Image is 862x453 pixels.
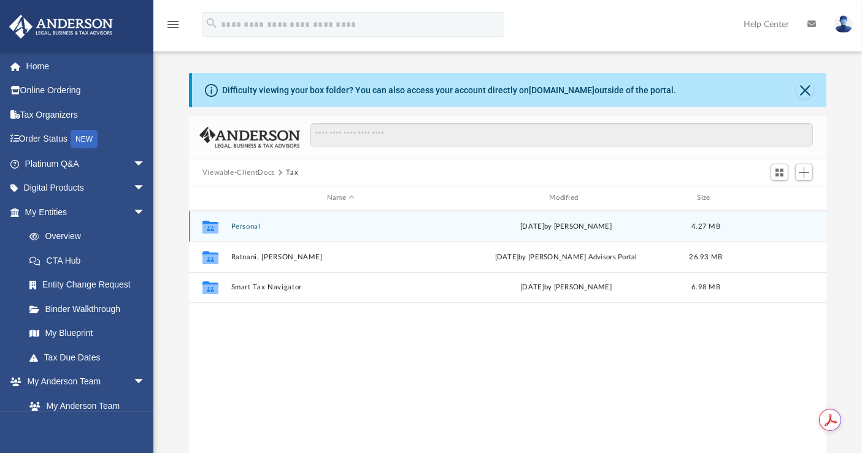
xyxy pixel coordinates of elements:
[6,15,117,39] img: Anderson Advisors Platinum Portal
[133,200,158,225] span: arrow_drop_down
[205,17,218,30] i: search
[9,127,164,152] a: Order StatusNEW
[231,253,450,261] button: Ratnani, [PERSON_NAME]
[71,130,98,148] div: NEW
[230,192,450,204] div: Name
[17,345,164,370] a: Tax Due Dates
[456,282,675,293] div: [DATE] by [PERSON_NAME]
[17,224,164,249] a: Overview
[166,17,180,32] i: menu
[691,284,720,291] span: 6.98 MB
[310,123,813,147] input: Search files and folders
[9,176,164,200] a: Digital Productsarrow_drop_down
[9,151,164,176] a: Platinum Q&Aarrow_drop_down
[17,394,152,418] a: My Anderson Team
[17,248,164,273] a: CTA Hub
[9,54,164,78] a: Home
[796,82,814,99] button: Close
[795,164,814,181] button: Add
[133,176,158,201] span: arrow_drop_down
[133,151,158,177] span: arrow_drop_down
[133,370,158,395] span: arrow_drop_down
[691,223,720,229] span: 4.27 MB
[166,23,180,32] a: menu
[689,253,722,260] span: 26.93 MB
[17,273,164,297] a: Entity Change Request
[834,15,853,33] img: User Pic
[681,192,730,204] div: Size
[9,102,164,127] a: Tax Organizers
[17,321,158,346] a: My Blueprint
[286,167,298,178] button: Tax
[202,167,275,178] button: Viewable-ClientDocs
[231,283,450,291] button: Smart Tax Navigator
[231,223,450,230] button: Personal
[222,84,676,97] div: Difficulty viewing your box folder? You can also access your account directly on outside of the p...
[736,192,822,204] div: id
[9,370,158,394] a: My Anderson Teamarrow_drop_down
[456,192,676,204] div: Modified
[456,221,675,232] div: [DATE] by [PERSON_NAME]
[194,192,225,204] div: id
[9,78,164,103] a: Online Ordering
[771,164,789,181] button: Switch to Grid View
[529,85,595,95] a: [DOMAIN_NAME]
[9,200,164,224] a: My Entitiesarrow_drop_down
[456,251,675,262] div: [DATE] by [PERSON_NAME] Advisors Portal
[17,297,164,321] a: Binder Walkthrough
